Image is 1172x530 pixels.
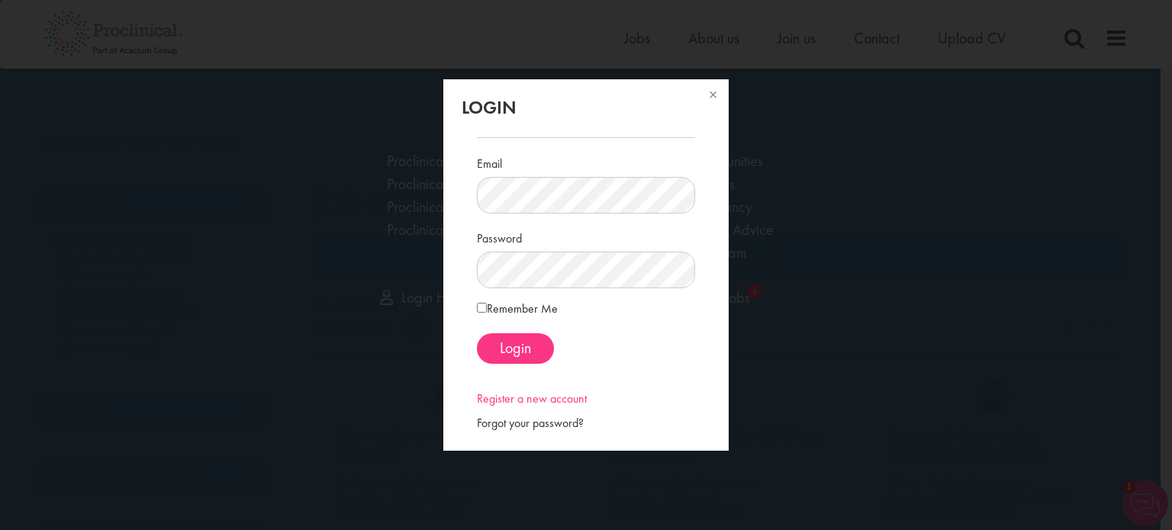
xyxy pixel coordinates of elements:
label: Password [477,225,522,248]
span: Login [500,338,531,358]
input: Remember Me [477,303,487,313]
label: Email [477,150,502,173]
button: Login [477,333,554,364]
div: Forgot your password? [477,415,694,432]
h2: Login [462,98,710,117]
a: Register a new account [477,390,587,406]
label: Remember Me [477,300,558,318]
